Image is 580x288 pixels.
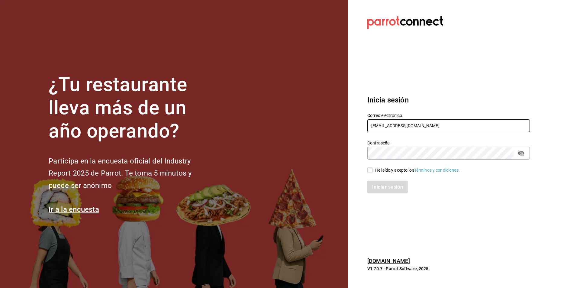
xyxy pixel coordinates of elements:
h3: Inicia sesión [367,95,530,105]
a: [DOMAIN_NAME] [367,258,410,264]
a: Términos y condiciones. [414,168,460,173]
a: Ir a la encuesta [49,205,99,214]
button: passwordField [516,148,526,158]
div: He leído y acepto los [375,167,460,173]
h2: Participa en la encuesta oficial del Industry Report 2025 de Parrot. Te toma 5 minutos y puede se... [49,155,212,192]
h1: ¿Tu restaurante lleva más de un año operando? [49,73,212,143]
label: Contraseña [367,141,530,145]
input: Ingresa tu correo electrónico [367,119,530,132]
p: V1.70.7 - Parrot Software, 2025. [367,266,530,272]
label: Correo electrónico [367,113,530,118]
